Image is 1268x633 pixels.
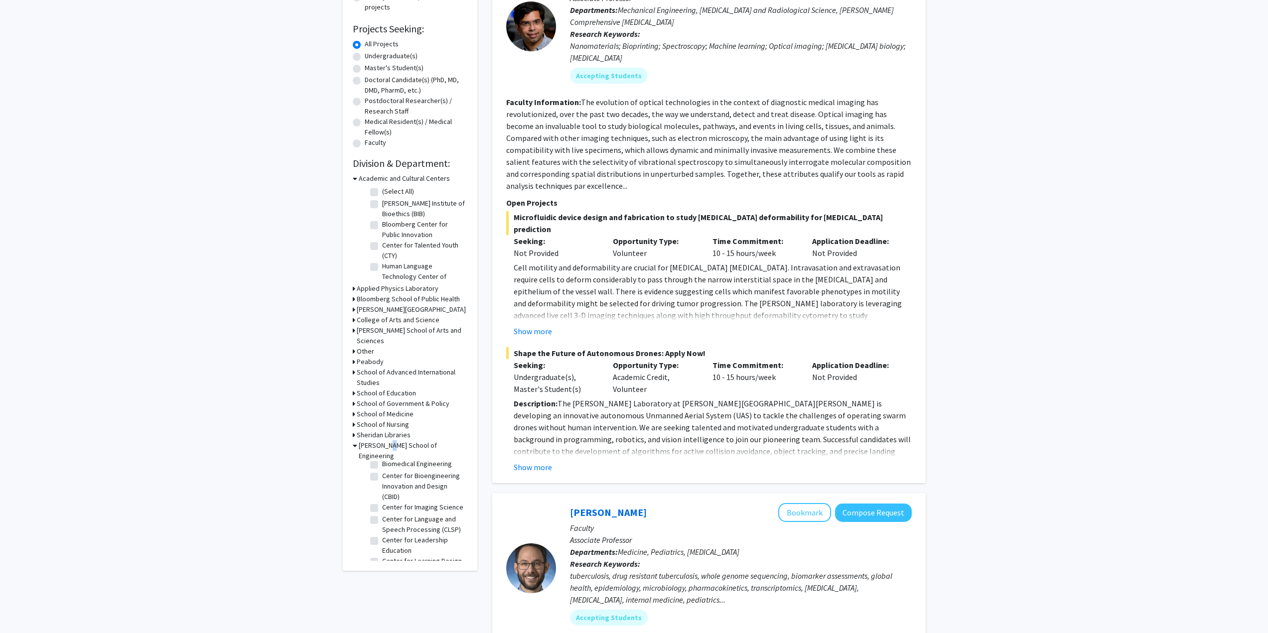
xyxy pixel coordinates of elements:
[514,235,598,247] p: Seeking:
[382,261,465,292] label: Human Language Technology Center of Excellence (HLTCOE)
[359,173,450,184] h3: Academic and Cultural Centers
[570,522,912,534] p: Faculty
[570,506,647,518] a: [PERSON_NAME]
[506,97,911,191] fg-read-more: The evolution of optical technologies in the context of diagnostic medical imaging has revolution...
[357,398,449,409] h3: School of Government & Policy
[570,610,648,626] mat-chip: Accepting Students
[514,398,558,408] strong: Description:
[712,235,797,247] p: Time Commitment:
[514,371,598,395] div: Undergraduate(s), Master's Student(s)
[357,419,409,430] h3: School of Nursing
[570,29,640,39] b: Research Keywords:
[812,235,897,247] p: Application Deadline:
[570,547,618,557] b: Departments:
[778,503,831,522] button: Add Jeffrey Tornheim to Bookmarks
[357,357,384,367] h3: Peabody
[7,588,42,626] iframe: Chat
[365,96,467,117] label: Postdoctoral Researcher(s) / Research Staff
[705,235,805,259] div: 10 - 15 hours/week
[506,211,912,235] span: Microfluidic device design and fabrication to study [MEDICAL_DATA] deformability for [MEDICAL_DAT...
[570,570,912,606] div: tuberculosis, drug resistant tuberculosis, whole genome sequencing, biomarker assessments, global...
[365,75,467,96] label: Doctoral Candidate(s) (PhD, MD, DMD, PharmD, etc.)
[357,346,374,357] h3: Other
[570,5,894,27] span: Mechanical Engineering, [MEDICAL_DATA] and Radiological Science, [PERSON_NAME] Comprehensive [MED...
[382,502,463,512] label: Center for Imaging Science
[514,261,912,333] p: Cell motility and deformability are crucial for [MEDICAL_DATA] [MEDICAL_DATA]. Intravasation and ...
[514,359,598,371] p: Seeking:
[357,325,467,346] h3: [PERSON_NAME] School of Arts and Sciences
[357,283,438,294] h3: Applied Physics Laboratory
[357,430,411,440] h3: Sheridan Libraries
[570,534,912,546] p: Associate Professor
[382,186,414,197] label: (Select All)
[570,68,648,84] mat-chip: Accepting Students
[514,397,912,469] p: The [PERSON_NAME] Laboratory at [PERSON_NAME][GEOGRAPHIC_DATA][PERSON_NAME] is developing an inno...
[382,535,465,556] label: Center for Leadership Education
[618,547,739,557] span: Medicine, Pediatrics, [MEDICAL_DATA]
[514,325,552,337] button: Show more
[835,504,912,522] button: Compose Request to Jeffrey Tornheim
[514,461,552,473] button: Show more
[365,51,418,61] label: Undergraduate(s)
[613,359,698,371] p: Opportunity Type:
[357,367,467,388] h3: School of Advanced International Studies
[570,559,640,569] b: Research Keywords:
[357,315,439,325] h3: College of Arts and Science
[357,294,460,304] h3: Bloomberg School of Public Health
[382,219,465,240] label: Bloomberg Center for Public Innovation
[712,359,797,371] p: Time Commitment:
[365,39,399,49] label: All Projects
[357,388,416,398] h3: School of Education
[359,440,467,461] h3: [PERSON_NAME] School of Engineering
[506,197,912,209] p: Open Projects
[514,247,598,259] div: Not Provided
[382,198,465,219] label: [PERSON_NAME] Institute of Bioethics (BIB)
[357,409,414,419] h3: School of Medicine
[605,235,705,259] div: Volunteer
[382,471,465,502] label: Center for Bioengineering Innovation and Design (CBID)
[613,235,698,247] p: Opportunity Type:
[365,117,467,137] label: Medical Resident(s) / Medical Fellow(s)
[382,514,465,535] label: Center for Language and Speech Processing (CLSP)
[382,459,452,469] label: Biomedical Engineering
[365,137,386,148] label: Faculty
[506,347,912,359] span: Shape the Future of Autonomous Drones: Apply Now!
[570,5,618,15] b: Departments:
[353,157,467,169] h2: Division & Department:
[805,235,904,259] div: Not Provided
[605,359,705,395] div: Academic Credit, Volunteer
[705,359,805,395] div: 10 - 15 hours/week
[353,23,467,35] h2: Projects Seeking:
[506,97,581,107] b: Faculty Information:
[570,40,912,64] div: Nanomaterials; Bioprinting; Spectroscopy; Machine learning; Optical imaging; [MEDICAL_DATA] biolo...
[812,359,897,371] p: Application Deadline:
[382,240,465,261] label: Center for Talented Youth (CTY)
[805,359,904,395] div: Not Provided
[382,556,465,577] label: Center for Learning Design and Technology
[365,63,423,73] label: Master's Student(s)
[357,304,466,315] h3: [PERSON_NAME][GEOGRAPHIC_DATA]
